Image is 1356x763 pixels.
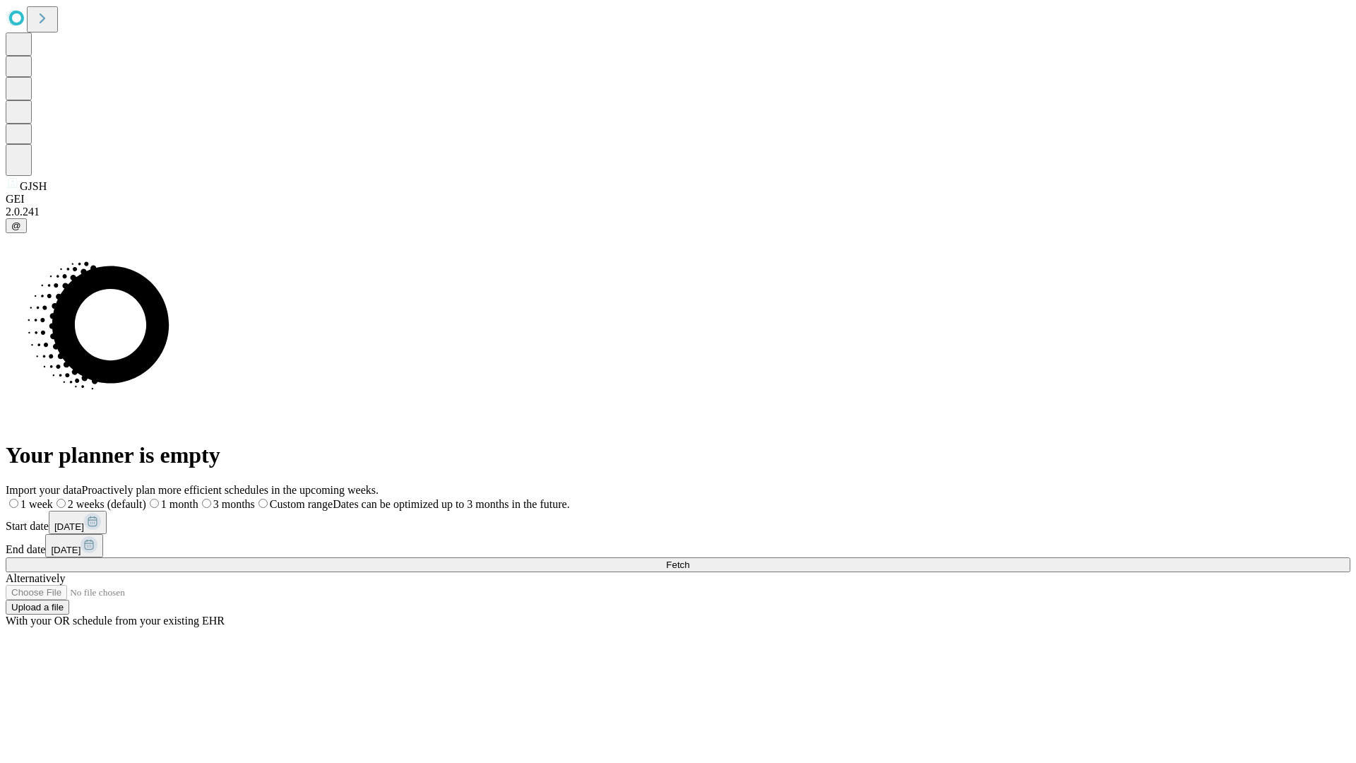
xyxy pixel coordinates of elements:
div: 2.0.241 [6,206,1350,218]
span: Custom range [270,498,333,510]
input: Custom rangeDates can be optimized up to 3 months in the future. [258,499,268,508]
input: 1 month [150,499,159,508]
button: [DATE] [49,511,107,534]
span: 1 week [20,498,53,510]
span: 3 months [213,498,255,510]
button: Upload a file [6,600,69,615]
span: 1 month [161,498,198,510]
div: GEI [6,193,1350,206]
button: Fetch [6,557,1350,572]
button: @ [6,218,27,233]
div: Start date [6,511,1350,534]
span: Import your data [6,484,82,496]
span: Alternatively [6,572,65,584]
span: 2 weeks (default) [68,498,146,510]
span: [DATE] [51,545,81,555]
span: [DATE] [54,521,84,532]
span: Proactively plan more efficient schedules in the upcoming weeks. [82,484,379,496]
input: 3 months [202,499,211,508]
div: End date [6,534,1350,557]
span: Fetch [666,560,689,570]
span: Dates can be optimized up to 3 months in the future. [333,498,569,510]
span: @ [11,220,21,231]
span: With your OR schedule from your existing EHR [6,615,225,627]
span: GJSH [20,180,47,192]
input: 2 weeks (default) [56,499,66,508]
h1: Your planner is empty [6,442,1350,468]
input: 1 week [9,499,18,508]
button: [DATE] [45,534,103,557]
